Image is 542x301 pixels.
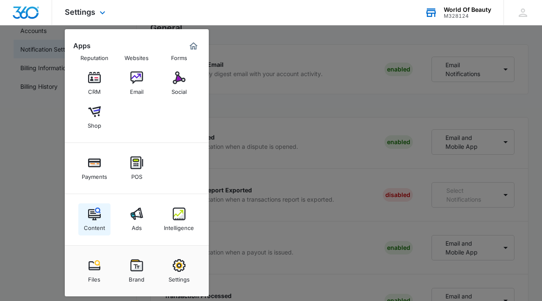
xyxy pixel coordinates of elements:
[171,50,187,61] div: Forms
[171,84,187,95] div: Social
[78,152,111,184] a: Payments
[129,272,144,283] div: Brand
[164,220,194,231] div: Intelligence
[187,39,200,53] a: Marketing 360® Dashboard
[163,255,195,287] a: Settings
[124,50,149,61] div: Websites
[131,169,142,180] div: POS
[78,255,111,287] a: Files
[163,67,195,99] a: Social
[88,272,100,283] div: Files
[444,13,491,19] div: account id
[78,101,111,133] a: Shop
[121,203,153,235] a: Ads
[80,50,108,61] div: Reputation
[78,67,111,99] a: CRM
[82,169,107,180] div: Payments
[130,84,144,95] div: Email
[73,42,91,50] h2: Apps
[88,118,101,129] div: Shop
[84,220,105,231] div: Content
[163,203,195,235] a: Intelligence
[88,84,101,95] div: CRM
[121,67,153,99] a: Email
[444,6,491,13] div: account name
[121,152,153,184] a: POS
[78,203,111,235] a: Content
[121,255,153,287] a: Brand
[65,8,95,16] span: Settings
[132,220,142,231] div: Ads
[169,272,190,283] div: Settings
